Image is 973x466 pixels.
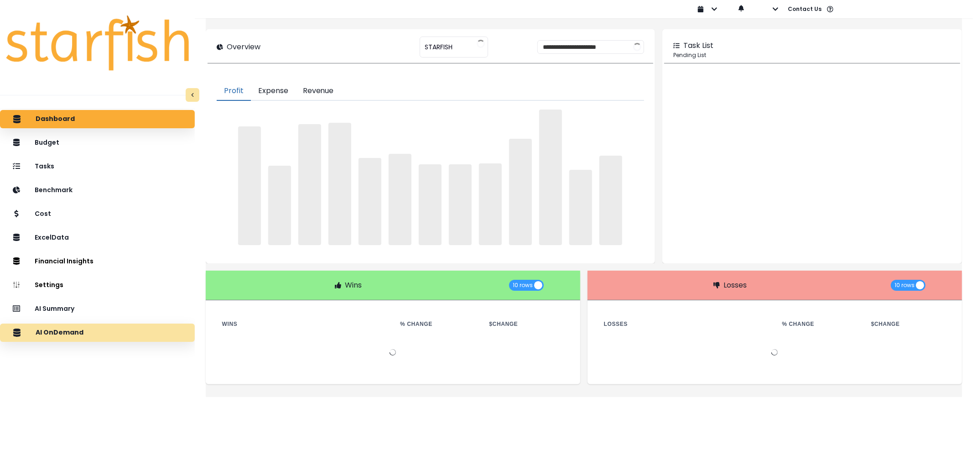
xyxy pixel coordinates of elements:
span: ‌ [238,126,261,245]
p: Losses [723,280,747,291]
span: ‌ [539,110,562,245]
span: ‌ [599,156,622,246]
span: 10 rows [895,280,915,291]
p: Benchmark [35,186,73,194]
th: Wins [215,319,393,330]
button: Expense [251,82,296,101]
th: $ Change [482,319,571,330]
p: AI Summary [35,305,74,313]
span: ‌ [298,124,321,245]
span: ‌ [419,164,442,245]
span: 10 rows [513,280,533,291]
span: ‌ [389,154,411,245]
span: ‌ [268,166,291,246]
th: % Change [393,319,482,330]
p: Tasks [35,162,54,170]
p: ExcelData [35,234,69,241]
th: $ Change [864,319,953,330]
p: Pending List [673,51,951,59]
p: Cost [35,210,51,218]
p: AI OnDemand [36,329,83,337]
p: Wins [345,280,362,291]
span: ‌ [509,139,532,246]
span: ‌ [328,123,351,246]
th: Losses [597,319,775,330]
p: Dashboard [36,115,75,123]
span: STARFISH [425,37,453,57]
span: ‌ [449,164,472,246]
p: Task List [683,40,713,51]
span: ‌ [359,158,381,245]
span: ‌ [479,163,502,246]
p: Budget [35,139,59,147]
p: Overview [227,42,260,52]
th: % Change [775,319,864,330]
span: ‌ [569,170,592,246]
button: Revenue [296,82,341,101]
button: Profit [217,82,251,101]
